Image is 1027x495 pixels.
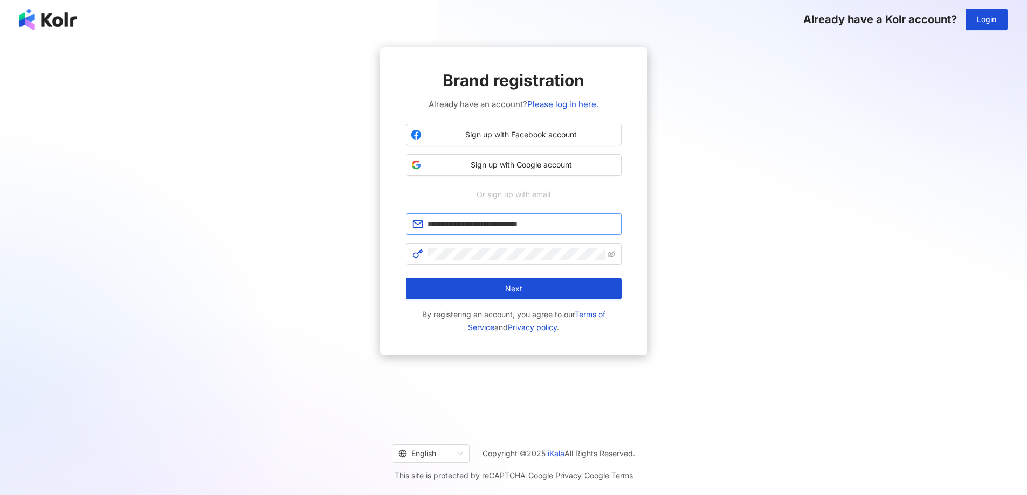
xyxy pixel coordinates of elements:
[395,469,633,482] span: This site is protected by reCAPTCHA
[584,471,633,480] a: Google Terms
[966,9,1008,30] button: Login
[429,98,598,111] span: Already have an account?
[582,471,584,480] span: |
[443,69,584,92] span: Brand registration
[977,15,996,24] span: Login
[406,124,622,145] button: Sign up with Facebook account
[406,278,622,299] button: Next
[548,449,564,458] a: iKala
[528,471,582,480] a: Google Privacy
[505,284,522,293] span: Next
[406,154,622,176] button: Sign up with Google account
[608,250,615,258] span: eye-invisible
[469,189,558,200] span: Or sign up with email
[426,129,617,140] span: Sign up with Facebook account
[406,308,622,334] span: By registering an account, you agree to our and .
[526,471,528,480] span: |
[426,159,617,170] span: Sign up with Google account
[508,323,557,332] a: Privacy policy
[398,445,453,462] div: English
[19,9,77,30] img: logo
[803,13,957,26] span: Already have a Kolr account?
[527,99,598,109] a: Please log in here.
[483,447,635,460] span: Copyright © 2025 All Rights Reserved.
